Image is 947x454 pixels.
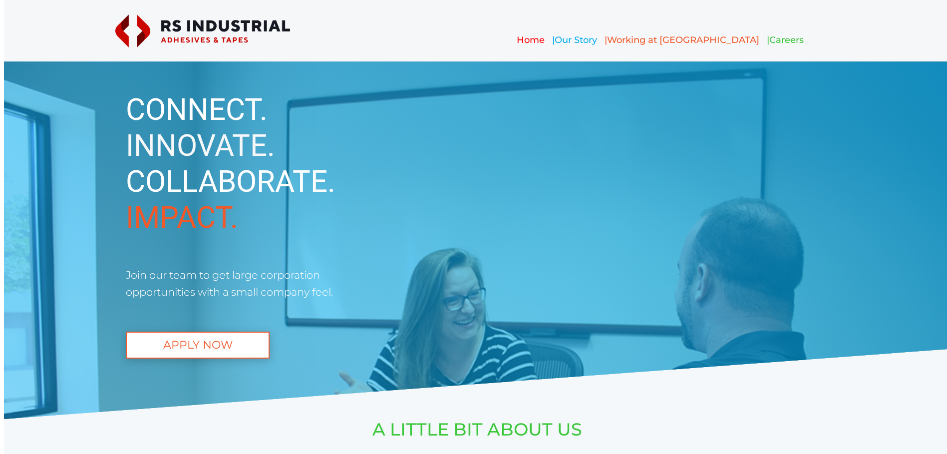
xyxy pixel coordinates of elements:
[607,34,759,45] a: Working at [GEOGRAPHIC_DATA]
[769,34,804,45] a: Careers
[555,34,597,45] a: Our Story
[552,34,555,45] span: |
[126,332,270,359] a: apply now
[605,34,607,45] span: |
[372,419,582,440] strong: A LITTLE BIT ABOUT US
[517,34,545,45] a: Home
[126,128,275,163] span: INNOVATE.
[126,200,238,235] span: IMPACT.
[126,92,524,236] h1: CONNECT. COLLABORATE.
[126,267,829,284] p: Join our team to get large corporation
[767,34,769,45] span: |
[115,14,290,47] img: rs-normal
[126,284,829,301] p: opportunities with a small company feel.
[127,339,269,352] span: apply now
